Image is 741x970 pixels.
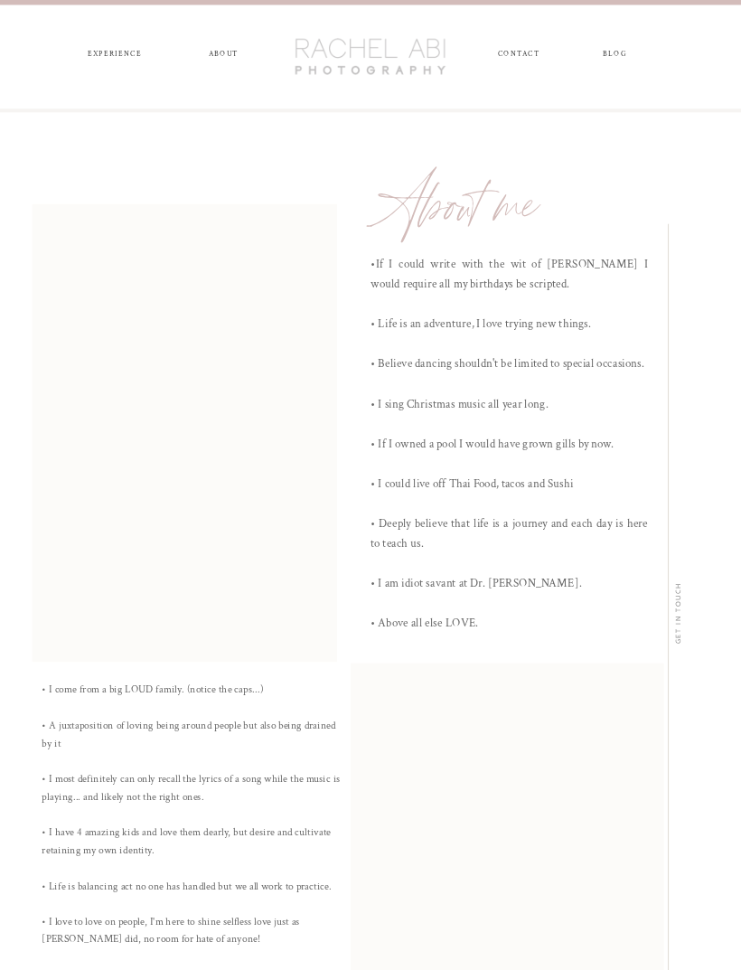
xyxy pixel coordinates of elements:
a: ABOUT [206,50,240,63]
a: experience [82,50,147,63]
p: •If I could write with the wit of [PERSON_NAME] I would require all my birthdays be scripted. • L... [370,255,648,687]
a: get in touch [673,578,684,644]
a: About me [380,161,728,250]
a: CONTACT [498,50,539,63]
a: blog [592,50,637,63]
